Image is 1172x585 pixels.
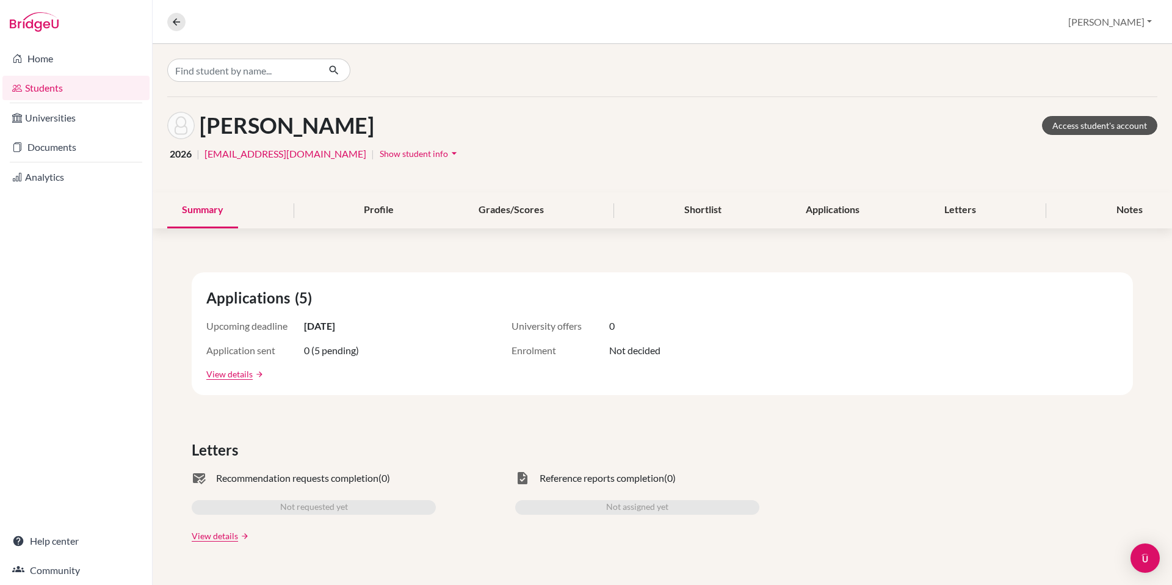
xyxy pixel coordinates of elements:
div: Shortlist [670,192,736,228]
a: Access student's account [1042,116,1157,135]
span: 0 [609,319,615,333]
a: Home [2,46,150,71]
a: arrow_forward [238,532,249,540]
span: Enrolment [512,343,609,358]
span: Show student info [380,148,448,159]
span: Not decided [609,343,660,358]
div: Summary [167,192,238,228]
a: Help center [2,529,150,553]
div: Open Intercom Messenger [1130,543,1160,573]
a: Documents [2,135,150,159]
span: (0) [664,471,676,485]
span: 2026 [170,147,192,161]
div: Profile [349,192,408,228]
a: [EMAIL_ADDRESS][DOMAIN_NAME] [204,147,366,161]
div: Letters [930,192,991,228]
div: Notes [1102,192,1157,228]
span: Not requested yet [280,500,348,515]
input: Find student by name... [167,59,319,82]
span: Reference reports completion [540,471,664,485]
a: Students [2,76,150,100]
a: Analytics [2,165,150,189]
span: [DATE] [304,319,335,333]
a: View details [206,368,253,380]
a: arrow_forward [253,370,264,379]
span: 0 (5 pending) [304,343,359,358]
span: Not assigned yet [606,500,668,515]
button: [PERSON_NAME] [1063,10,1157,34]
div: Applications [791,192,874,228]
span: Upcoming deadline [206,319,304,333]
i: arrow_drop_down [448,147,460,159]
span: mark_email_read [192,471,206,485]
button: Show student infoarrow_drop_down [379,144,461,163]
div: Grades/Scores [464,192,559,228]
span: Application sent [206,343,304,358]
span: | [371,147,374,161]
span: (0) [378,471,390,485]
a: Community [2,558,150,583]
span: Recommendation requests completion [216,471,378,485]
span: Letters [192,439,243,461]
span: | [197,147,200,161]
img: Bridge-U [10,12,59,32]
a: Universities [2,106,150,130]
span: (5) [295,287,317,309]
span: Applications [206,287,295,309]
h1: [PERSON_NAME] [200,112,374,139]
a: View details [192,529,238,542]
span: University offers [512,319,609,333]
span: task [515,471,530,485]
img: Eli Cooke's avatar [167,112,195,139]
